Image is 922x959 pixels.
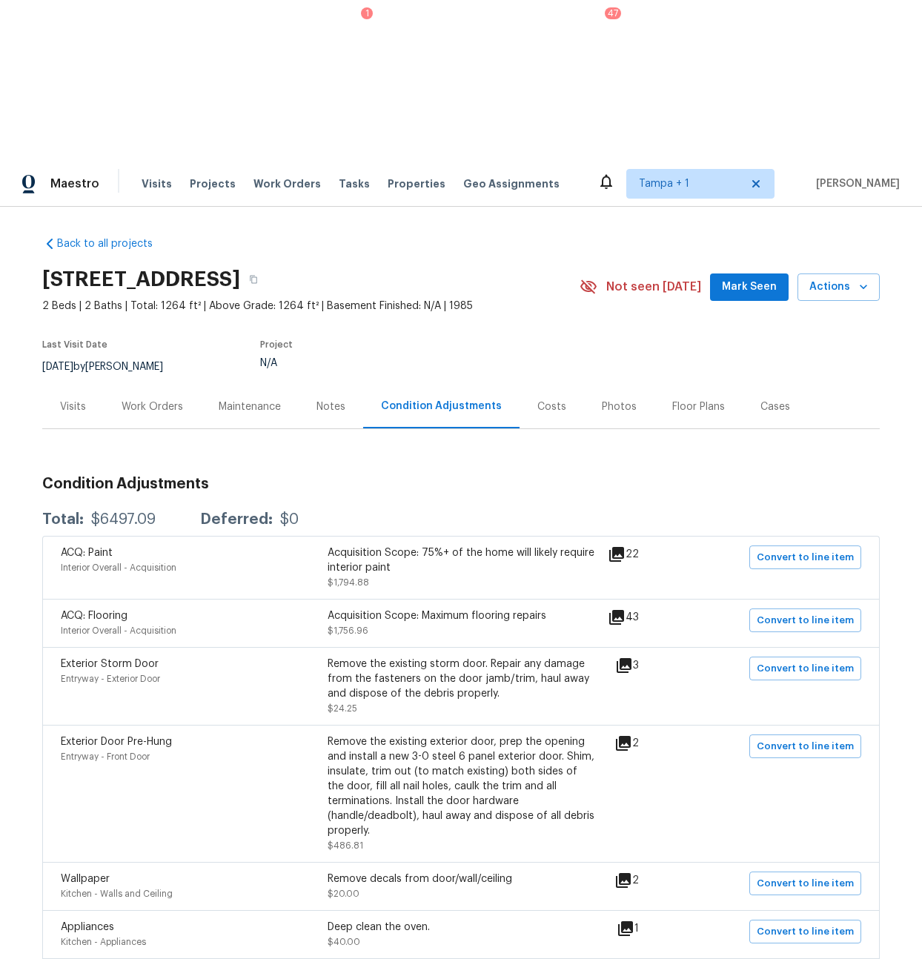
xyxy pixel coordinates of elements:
div: Cases [760,399,790,414]
span: $486.81 [328,841,363,850]
div: Deferred: [200,512,273,527]
div: Work Orders [122,399,183,414]
div: by [PERSON_NAME] [42,358,181,376]
span: Visits [142,176,172,191]
span: Last Visit Date [42,340,107,349]
span: Project [260,340,293,349]
span: $40.00 [328,938,360,946]
span: Tampa + 1 [639,176,740,191]
div: Floor Plans [672,399,725,414]
span: Interior Overall - Acquisition [61,563,176,572]
button: Convert to line item [749,608,861,632]
span: Entryway - Exterior Door [61,674,160,683]
button: Convert to line item [749,545,861,569]
span: Exterior Door Pre-Hung [61,737,172,747]
div: 1 [617,920,686,938]
div: 22 [608,545,686,563]
button: Convert to line item [749,734,861,758]
span: Maestro [50,176,99,191]
span: Actions [809,278,868,296]
button: Convert to line item [749,872,861,895]
span: Convert to line item [757,549,854,566]
a: Back to all projects [42,236,185,251]
span: Kitchen - Walls and Ceiling [61,889,173,898]
span: Mark Seen [722,278,777,296]
span: Convert to line item [757,612,854,629]
span: Interior Overall - Acquisition [61,626,176,635]
div: 2 [614,872,686,889]
span: $1,756.96 [328,626,368,635]
div: 43 [608,608,686,626]
div: Visits [60,399,86,414]
div: Acquisition Scope: 75%+ of the home will likely require interior paint [328,545,594,575]
button: Mark Seen [710,273,789,301]
span: Appliances [61,922,114,932]
div: Deep clean the oven. [328,920,594,935]
span: Wallpaper [61,874,110,884]
h3: Condition Adjustments [42,477,880,491]
span: $20.00 [328,889,359,898]
div: 2 [614,734,686,752]
button: Convert to line item [749,657,861,680]
span: ACQ: Flooring [61,611,127,621]
div: N/A [260,358,545,368]
span: Projects [190,176,236,191]
div: Maintenance [219,399,281,414]
span: ACQ: Paint [61,548,113,558]
div: 3 [615,657,686,674]
span: 2 Beds | 2 Baths | Total: 1264 ft² | Above Grade: 1264 ft² | Basement Finished: N/A | 1985 [42,299,580,313]
span: Not seen [DATE] [606,279,701,294]
div: Total: [42,512,84,527]
span: Entryway - Front Door [61,752,150,761]
div: Photos [602,399,637,414]
span: [DATE] [42,362,73,372]
span: Convert to line item [757,738,854,755]
span: Kitchen - Appliances [61,938,146,946]
div: Acquisition Scope: Maximum flooring repairs [328,608,594,623]
span: $24.25 [328,704,357,713]
div: Condition Adjustments [381,399,502,414]
span: Exterior Storm Door [61,659,159,669]
div: Remove the existing storm door. Repair any damage from the fasteners on the door jamb/trim, haul ... [328,657,594,701]
span: Convert to line item [757,875,854,892]
div: Remove decals from door/wall/ceiling [328,872,594,886]
span: Geo Assignments [463,176,560,191]
span: Tasks [339,179,370,189]
div: Remove the existing exterior door, prep the opening and install a new 3-0 steel 6 panel exterior ... [328,734,594,838]
span: Convert to line item [757,923,854,940]
span: $1,794.88 [328,578,369,587]
span: Work Orders [253,176,321,191]
div: Notes [316,399,345,414]
div: Costs [537,399,566,414]
h2: [STREET_ADDRESS] [42,272,240,287]
button: Copy Address [240,266,267,293]
div: $0 [280,512,299,527]
button: Convert to line item [749,920,861,943]
span: Properties [388,176,445,191]
button: Actions [797,273,880,301]
div: $6497.09 [91,512,156,527]
span: Convert to line item [757,660,854,677]
span: [PERSON_NAME] [810,176,900,191]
